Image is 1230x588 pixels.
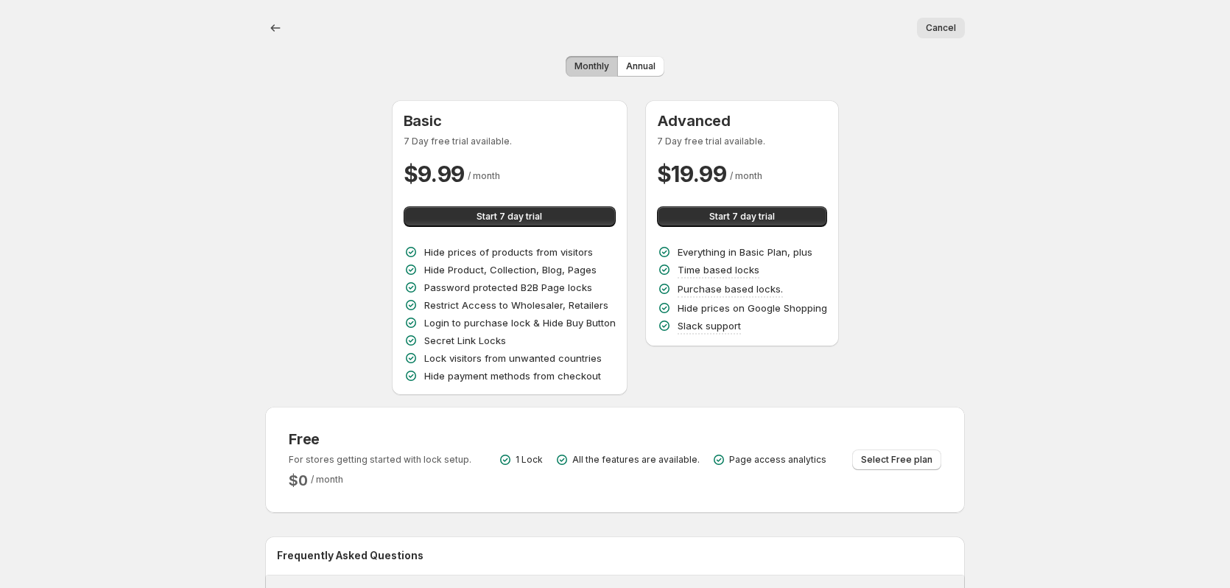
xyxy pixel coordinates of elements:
p: Password protected B2B Page locks [424,280,592,295]
p: Page access analytics [729,454,826,466]
span: / month [730,170,762,181]
h2: $ 19.99 [657,159,727,189]
span: Monthly [574,60,609,72]
h3: Advanced [657,112,827,130]
p: Hide payment methods from checkout [424,368,601,383]
span: Select Free plan [861,454,932,466]
button: Select Free plan [852,449,941,470]
span: Annual [626,60,656,72]
h3: Free [289,430,471,448]
p: Hide prices of products from visitors [424,245,593,259]
h2: $ 0 [289,472,308,489]
span: Start 7 day trial [477,211,542,223]
h2: $ 9.99 [404,159,465,189]
p: Time based locks [678,262,759,277]
button: Start 7 day trial [657,206,827,227]
button: Back [265,18,286,38]
button: Cancel [917,18,965,38]
p: Login to purchase lock & Hide Buy Button [424,315,616,330]
p: All the features are available. [572,454,700,466]
button: Monthly [566,56,618,77]
span: / month [468,170,500,181]
p: Hide Product, Collection, Blog, Pages [424,262,597,277]
p: 7 Day free trial available. [404,136,616,147]
p: 7 Day free trial available. [657,136,827,147]
p: For stores getting started with lock setup. [289,454,471,466]
p: Everything in Basic Plan, plus [678,245,812,259]
button: Start 7 day trial [404,206,616,227]
p: Secret Link Locks [424,333,506,348]
p: Lock visitors from unwanted countries [424,351,602,365]
p: Slack support [678,318,741,333]
p: 1 Lock [516,454,543,466]
span: Start 7 day trial [709,211,775,223]
p: Purchase based locks. [678,281,783,296]
span: / month [311,474,343,485]
h3: Basic [404,112,616,130]
button: Annual [617,56,664,77]
p: Hide prices on Google Shopping [678,301,827,315]
p: Restrict Access to Wholesaler, Retailers [424,298,608,312]
span: Cancel [926,22,956,34]
h2: Frequently Asked Questions [277,548,953,563]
